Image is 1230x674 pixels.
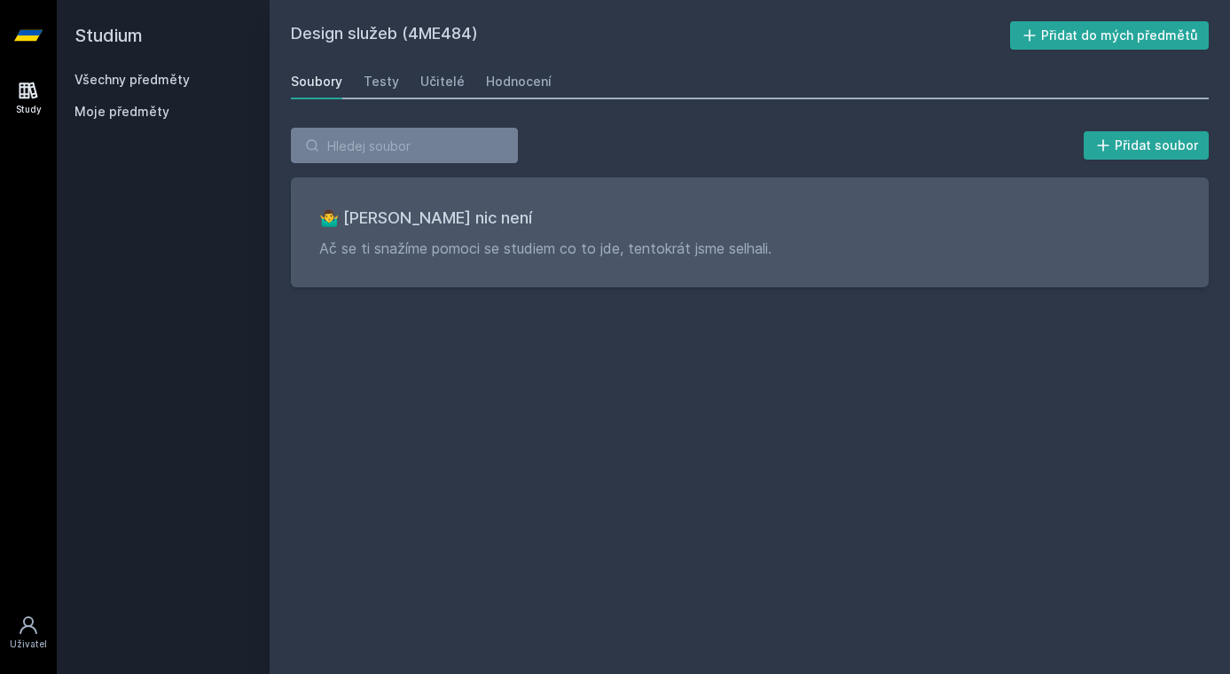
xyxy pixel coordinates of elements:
[10,638,47,651] div: Uživatel
[1084,131,1210,160] button: Přidat soubor
[291,64,342,99] a: Soubory
[291,21,1010,50] h2: Design služeb (4ME484)
[74,72,190,87] a: Všechny předměty
[364,73,399,90] div: Testy
[319,238,1180,259] p: Ač se ti snažíme pomoci se studiem co to jde, tentokrát jsme selhali.
[364,64,399,99] a: Testy
[1010,21,1210,50] button: Přidat do mých předmětů
[486,64,552,99] a: Hodnocení
[420,73,465,90] div: Učitelé
[16,103,42,116] div: Study
[4,71,53,125] a: Study
[486,73,552,90] div: Hodnocení
[291,73,342,90] div: Soubory
[291,128,518,163] input: Hledej soubor
[74,103,169,121] span: Moje předměty
[420,64,465,99] a: Učitelé
[319,206,1180,231] h3: 🤷‍♂️ [PERSON_NAME] nic není
[4,606,53,660] a: Uživatel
